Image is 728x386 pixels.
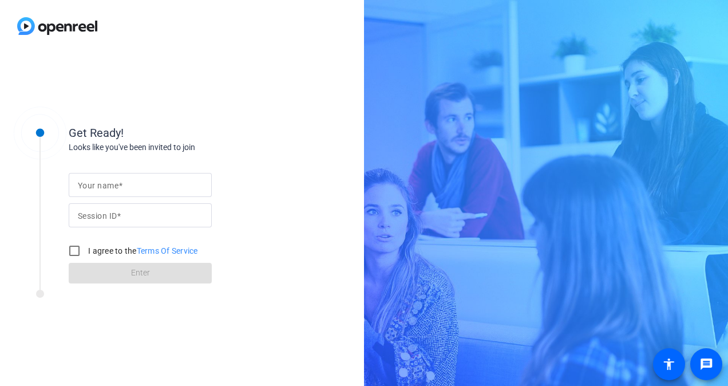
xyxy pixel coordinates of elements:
mat-label: Your name [78,181,118,190]
div: Looks like you've been invited to join [69,141,298,153]
mat-icon: message [699,357,713,371]
label: I agree to the [86,245,198,257]
mat-label: Session ID [78,211,117,220]
div: Get Ready! [69,124,298,141]
mat-icon: accessibility [662,357,676,371]
a: Terms Of Service [137,246,198,255]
